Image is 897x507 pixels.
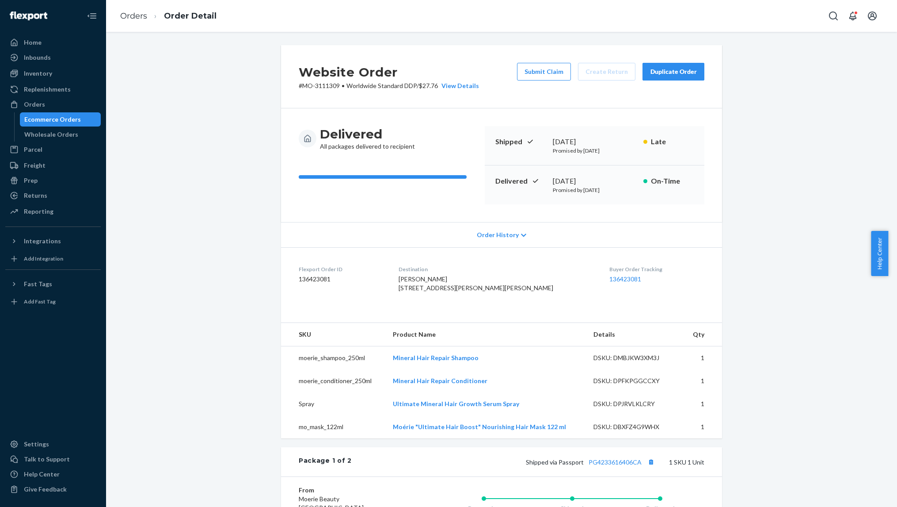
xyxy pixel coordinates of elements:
a: Inbounds [5,50,101,65]
a: Help Center [5,467,101,481]
button: Open notifications [844,7,862,25]
dd: 136423081 [299,275,384,284]
div: Settings [24,440,49,449]
p: Promised by [DATE] [553,147,636,154]
div: Wholesale Orders [24,130,78,139]
div: Orders [24,100,45,109]
a: Orders [120,11,147,21]
a: Parcel [5,142,101,157]
td: 1 [683,392,722,415]
button: Help Center [871,231,888,276]
div: DSKU: DPJRVLKLCRY [593,399,677,408]
a: Returns [5,188,101,203]
div: DSKU: DBXFZ4G9WHX [593,422,677,431]
a: Order Detail [164,11,217,21]
button: Duplicate Order [642,63,704,81]
p: On-Time [651,176,694,186]
div: Home [24,38,42,47]
div: Give Feedback [24,485,67,494]
div: Duplicate Order [650,67,697,76]
div: Replenishments [24,85,71,94]
button: View Details [438,81,479,90]
div: Add Integration [24,255,63,262]
div: Fast Tags [24,280,52,288]
td: 1 [683,369,722,392]
p: Shipped [495,137,546,147]
th: Details [586,323,684,346]
a: Moérie "Ultimate Hair Boost" Nourishing Hair Mask 122 ml [393,423,566,430]
div: 1 SKU 1 Unit [352,456,704,468]
td: Spray [281,392,386,415]
div: DSKU: DPFKPGGCCXY [593,376,677,385]
div: Ecommerce Orders [24,115,81,124]
p: Promised by [DATE] [553,186,636,194]
dt: Flexport Order ID [299,265,384,273]
div: Add Fast Tag [24,298,56,305]
a: Reporting [5,204,101,219]
td: moerie_conditioner_250ml [281,369,386,392]
td: 1 [683,415,722,438]
button: Open account menu [863,7,881,25]
ol: breadcrumbs [113,3,224,29]
dt: From [299,486,404,495]
p: Late [651,137,694,147]
th: Product Name [386,323,586,346]
div: Freight [24,161,46,170]
h3: Delivered [320,126,415,142]
a: Home [5,35,101,50]
td: moerie_shampoo_250ml [281,346,386,370]
div: All packages delivered to recipient [320,126,415,151]
a: Mineral Hair Repair Shampoo [393,354,479,361]
a: Ecommerce Orders [20,112,101,127]
img: Flexport logo [10,12,47,20]
span: Worldwide Standard DDP [346,82,417,89]
div: DSKU: DMBJKW3XM3J [593,353,677,362]
td: 1 [683,346,722,370]
div: [DATE] [553,176,636,186]
button: Create Return [578,63,635,81]
div: Reporting [24,207,53,216]
dt: Buyer Order Tracking [609,265,704,273]
button: Close Navigation [83,7,101,25]
a: Orders [5,97,101,111]
a: Add Fast Tag [5,295,101,309]
td: mo_mask_122ml [281,415,386,438]
a: Mineral Hair Repair Conditioner [393,377,487,384]
span: Shipped via Passport [526,458,657,466]
button: Submit Claim [517,63,571,81]
p: # MO-3111309 / $27.76 [299,81,479,90]
a: Ultimate Mineral Hair Growth Serum Spray [393,400,519,407]
div: Talk to Support [24,455,70,464]
button: Give Feedback [5,482,101,496]
div: Help Center [24,470,60,479]
div: Prep [24,176,38,185]
a: Inventory [5,66,101,81]
a: Add Integration [5,252,101,266]
div: [DATE] [553,137,636,147]
a: Talk to Support [5,452,101,466]
span: • [342,82,345,89]
button: Fast Tags [5,277,101,291]
div: Package 1 of 2 [299,456,352,468]
th: Qty [683,323,722,346]
button: Open Search Box [825,7,842,25]
div: Inventory [24,69,52,78]
dt: Destination [399,265,595,273]
div: Returns [24,191,47,200]
div: Inbounds [24,53,51,62]
h2: Website Order [299,63,479,81]
div: Parcel [24,145,42,154]
button: Copy tracking number [645,456,657,468]
a: Wholesale Orders [20,127,101,142]
a: Prep [5,173,101,188]
a: Settings [5,437,101,451]
a: Freight [5,158,101,173]
span: [PERSON_NAME] [STREET_ADDRESS][PERSON_NAME][PERSON_NAME] [399,275,553,292]
a: PG4233616406CA [589,458,642,466]
p: Delivered [495,176,546,186]
a: Replenishments [5,82,101,96]
span: Order History [477,230,519,239]
a: 136423081 [609,275,641,283]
